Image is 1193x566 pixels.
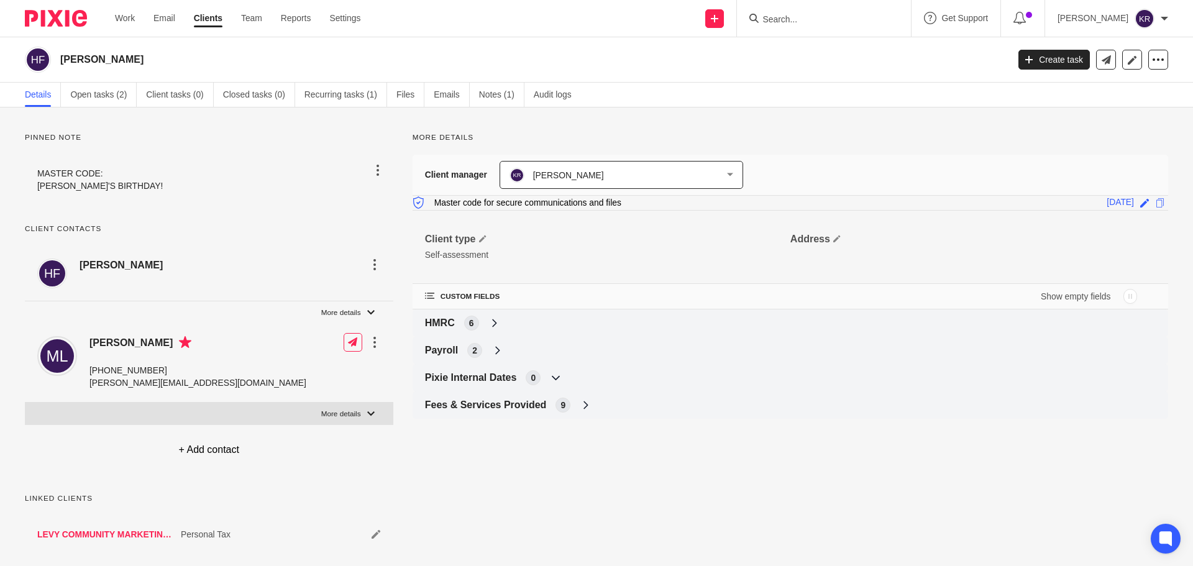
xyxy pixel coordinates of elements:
[38,260,78,300] img: svg%3E
[943,14,991,22] span: Get Support
[25,509,393,519] p: Linked clients
[146,83,213,107] a: Client tasks (0)
[534,171,602,180] span: [PERSON_NAME]
[482,376,487,388] span: 2
[319,333,360,343] p: More details
[1098,203,1124,217] div: [DATE]
[395,83,423,107] a: Files
[25,83,62,107] a: Details
[38,369,68,399] img: svg%3E
[426,245,790,258] h4: Client type
[319,418,360,428] p: More details
[165,456,252,475] h4: + Add contact
[25,47,51,73] img: svg%3E
[764,15,875,26] input: Search
[153,12,174,24] a: Email
[90,288,300,301] p: [PHONE_NUMBER]
[25,132,393,142] p: Pinned note
[279,12,310,24] a: Reports
[80,369,160,382] h4: [PERSON_NAME]
[303,83,386,107] a: Recurring tasks (1)
[1043,303,1115,316] label: Show empty fields
[426,304,790,314] h4: CUSTOM FIELDS
[222,83,294,107] a: Closed tasks (0)
[90,301,300,313] p: [PERSON_NAME][EMAIL_ADDRESS][DOMAIN_NAME]
[435,339,464,352] span: HMRC
[1135,9,1154,29] img: svg%3E
[25,225,393,235] p: Client contacts
[478,339,483,352] span: 6
[570,449,575,462] span: 9
[240,12,260,24] a: Team
[1018,50,1090,70] a: Create task
[435,449,555,462] span: Fees & Services Provided
[176,260,189,273] i: Primary
[413,132,1168,142] p: More details
[541,413,546,425] span: 0
[71,83,137,107] a: Open tasks (2)
[60,53,811,66] h2: [PERSON_NAME]
[423,203,637,216] p: Master code for secure communications and files
[432,83,467,107] a: Emails
[329,12,362,24] a: Settings
[511,168,526,183] img: svg%3E
[435,412,526,425] span: Pixie Internal Dates
[115,12,135,24] a: Work
[426,262,790,274] p: Self-assessment
[790,245,1155,258] h4: Address
[477,83,522,107] a: Notes (1)
[193,12,221,24] a: Clients
[37,544,175,557] a: LEVY COMMUNITY MARKETING LIMITED
[181,544,229,557] span: Personal Tax
[435,375,468,388] span: Payroll
[90,260,300,276] h4: [PERSON_NAME]
[531,83,579,107] a: Audit logs
[1060,12,1128,24] p: [PERSON_NAME]
[25,10,87,27] img: Pixie
[426,169,488,181] h3: Client manager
